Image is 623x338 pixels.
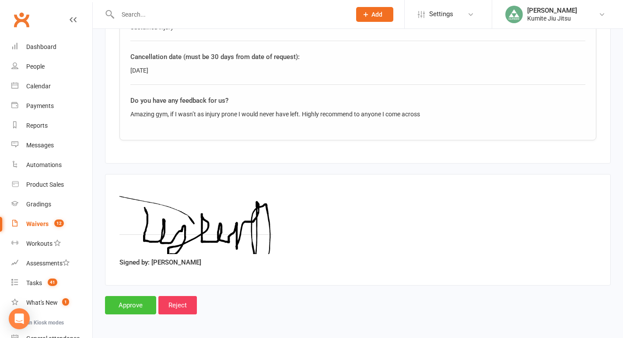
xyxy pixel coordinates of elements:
[11,175,92,195] a: Product Sales
[26,279,42,286] div: Tasks
[54,220,64,227] span: 12
[130,109,585,119] div: Amazing gym, if I wasn’t as injury prone I would never have left. Highly recommend to anyone I co...
[356,7,393,22] button: Add
[527,7,577,14] div: [PERSON_NAME]
[505,6,523,23] img: thumb_image1713433996.png
[11,57,92,77] a: People
[26,181,64,188] div: Product Sales
[130,52,585,62] div: Cancellation date (must be 30 days from date of request):
[11,273,92,293] a: Tasks 41
[9,308,30,329] div: Open Intercom Messenger
[158,296,197,314] input: Reject
[11,136,92,155] a: Messages
[527,14,577,22] div: Kumite Jiu Jitsu
[48,279,57,286] span: 41
[115,8,345,21] input: Search...
[11,116,92,136] a: Reports
[26,63,45,70] div: People
[11,155,92,175] a: Automations
[130,66,585,75] div: [DATE]
[11,195,92,214] a: Gradings
[11,37,92,57] a: Dashboard
[26,161,62,168] div: Automations
[62,298,69,306] span: 1
[26,260,70,267] div: Assessments
[119,188,273,254] img: image1757662165.png
[11,293,92,313] a: What's New1
[26,83,51,90] div: Calendar
[429,4,453,24] span: Settings
[371,11,382,18] span: Add
[105,296,156,314] input: Approve
[11,77,92,96] a: Calendar
[11,214,92,234] a: Waivers 12
[26,142,54,149] div: Messages
[26,220,49,227] div: Waivers
[26,102,54,109] div: Payments
[119,257,201,268] label: Signed by: [PERSON_NAME]
[11,96,92,116] a: Payments
[11,254,92,273] a: Assessments
[130,95,585,106] div: Do you have any feedback for us?
[26,122,48,129] div: Reports
[26,299,58,306] div: What's New
[26,240,52,247] div: Workouts
[11,234,92,254] a: Workouts
[10,9,32,31] a: Clubworx
[26,43,56,50] div: Dashboard
[26,201,51,208] div: Gradings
